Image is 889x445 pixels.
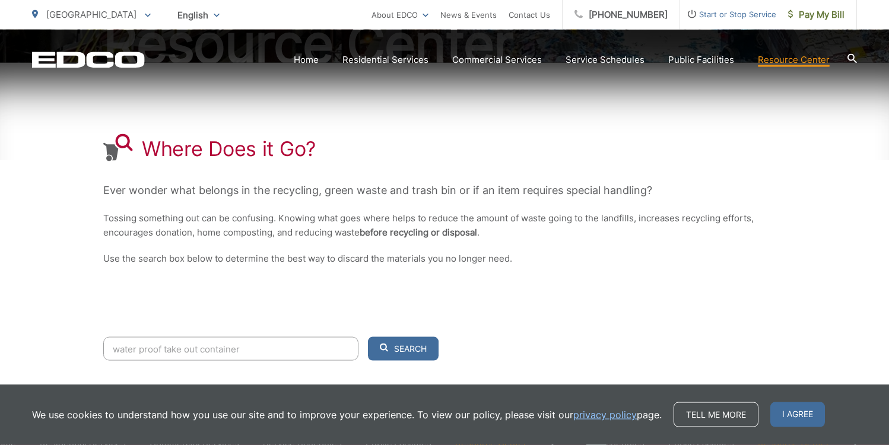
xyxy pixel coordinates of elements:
[46,9,136,20] span: [GEOGRAPHIC_DATA]
[668,53,734,67] a: Public Facilities
[452,53,542,67] a: Commercial Services
[103,337,358,361] input: Search
[32,408,662,422] p: We use cookies to understand how you use our site and to improve your experience. To view our pol...
[360,227,477,238] strong: before recycling or disposal
[758,53,830,67] a: Resource Center
[142,137,316,161] h1: Where Does it Go?
[32,52,145,68] a: EDCD logo. Return to the homepage.
[103,211,786,240] p: Tossing something out can be confusing. Knowing what goes where helps to reduce the amount of was...
[368,337,439,361] button: Search
[294,53,319,67] a: Home
[103,252,786,266] p: Use the search box below to determine the best way to discard the materials you no longer need.
[509,8,550,22] a: Contact Us
[394,344,427,354] span: Search
[788,8,844,22] span: Pay My Bill
[342,53,428,67] a: Residential Services
[372,8,428,22] a: About EDCO
[103,182,786,199] p: Ever wonder what belongs in the recycling, green waste and trash bin or if an item requires speci...
[169,5,228,26] span: English
[440,8,497,22] a: News & Events
[566,53,644,67] a: Service Schedules
[573,408,637,422] a: privacy policy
